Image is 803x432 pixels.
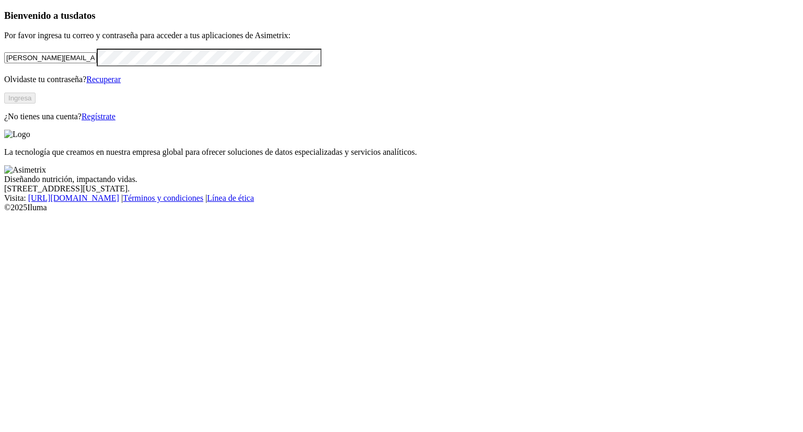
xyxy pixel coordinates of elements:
p: Olvidaste tu contraseña? [4,75,799,84]
input: Tu correo [4,52,97,63]
h3: Bienvenido a tus [4,10,799,21]
img: Asimetrix [4,165,46,175]
div: Visita : | | [4,194,799,203]
a: Términos y condiciones [123,194,203,202]
p: La tecnología que creamos en nuestra empresa global para ofrecer soluciones de datos especializad... [4,147,799,157]
img: Logo [4,130,30,139]
button: Ingresa [4,93,36,104]
a: Regístrate [82,112,116,121]
a: Línea de ética [207,194,254,202]
div: © 2025 Iluma [4,203,799,212]
div: Diseñando nutrición, impactando vidas. [4,175,799,184]
span: datos [73,10,96,21]
p: ¿No tienes una cuenta? [4,112,799,121]
div: [STREET_ADDRESS][US_STATE]. [4,184,799,194]
p: Por favor ingresa tu correo y contraseña para acceder a tus aplicaciones de Asimetrix: [4,31,799,40]
a: [URL][DOMAIN_NAME] [28,194,119,202]
a: Recuperar [86,75,121,84]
